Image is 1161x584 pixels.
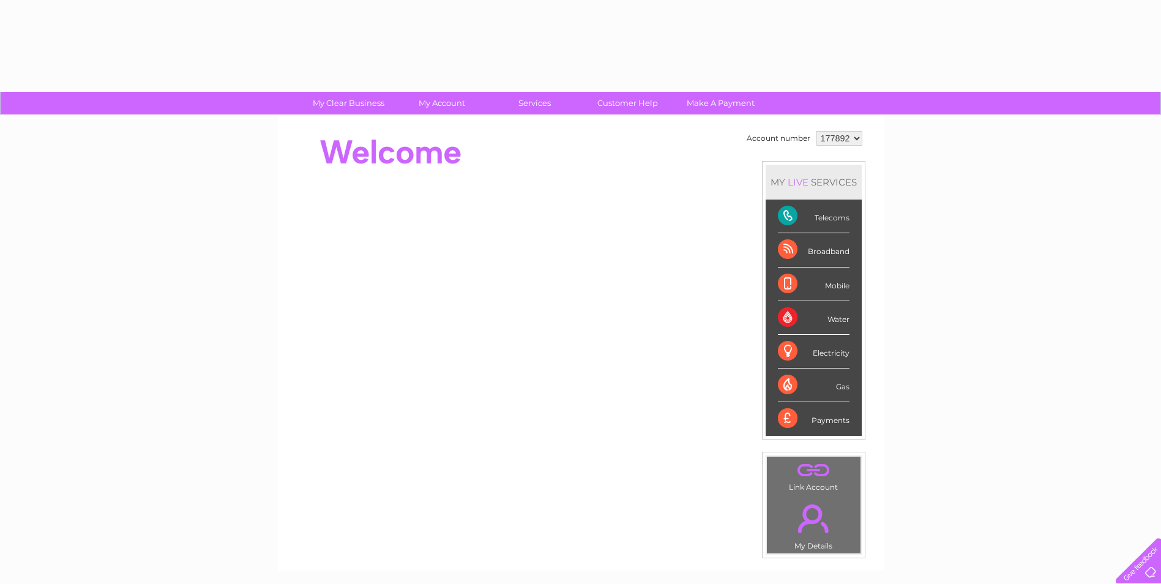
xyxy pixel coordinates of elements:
a: Make A Payment [670,92,771,114]
div: Broadband [778,233,849,267]
a: . [770,460,857,481]
a: Services [484,92,585,114]
a: My Clear Business [298,92,399,114]
a: . [770,497,857,540]
div: Electricity [778,335,849,369]
div: Telecoms [778,200,849,233]
div: Payments [778,402,849,435]
div: MY SERVICES [766,165,862,200]
td: My Details [766,494,861,554]
div: Gas [778,369,849,402]
td: Link Account [766,456,861,495]
div: LIVE [785,176,811,188]
a: My Account [391,92,492,114]
div: Mobile [778,268,849,301]
a: Customer Help [577,92,678,114]
div: Water [778,301,849,335]
td: Account number [744,128,813,149]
